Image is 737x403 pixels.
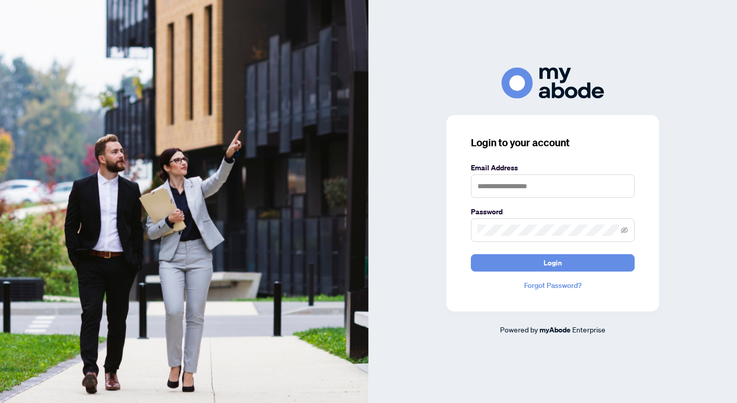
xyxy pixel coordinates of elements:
[502,68,604,99] img: ma-logo
[572,325,605,334] span: Enterprise
[500,325,538,334] span: Powered by
[471,136,635,150] h3: Login to your account
[544,255,562,271] span: Login
[621,227,628,234] span: eye-invisible
[539,324,571,335] a: myAbode
[471,254,635,272] button: Login
[471,162,635,173] label: Email Address
[471,206,635,217] label: Password
[471,280,635,291] a: Forgot Password?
